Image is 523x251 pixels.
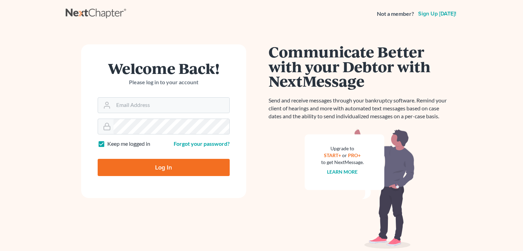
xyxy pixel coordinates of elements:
p: Please log in to your account [98,78,230,86]
a: START+ [324,152,341,158]
strong: Not a member? [377,10,414,18]
p: Send and receive messages through your bankruptcy software. Remind your client of hearings and mo... [269,97,451,120]
input: Log In [98,159,230,176]
label: Keep me logged in [107,140,150,148]
a: Forgot your password? [174,140,230,147]
a: PRO+ [348,152,361,158]
span: or [342,152,347,158]
a: Learn more [327,169,358,175]
a: Sign up [DATE]! [417,11,458,17]
img: nextmessage_bg-59042aed3d76b12b5cd301f8e5b87938c9018125f34e5fa2b7a6b67550977c72.svg [305,129,415,249]
h1: Communicate Better with your Debtor with NextMessage [269,44,451,88]
div: to get NextMessage. [321,159,364,166]
h1: Welcome Back! [98,61,230,76]
div: Upgrade to [321,145,364,152]
input: Email Address [113,98,229,113]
